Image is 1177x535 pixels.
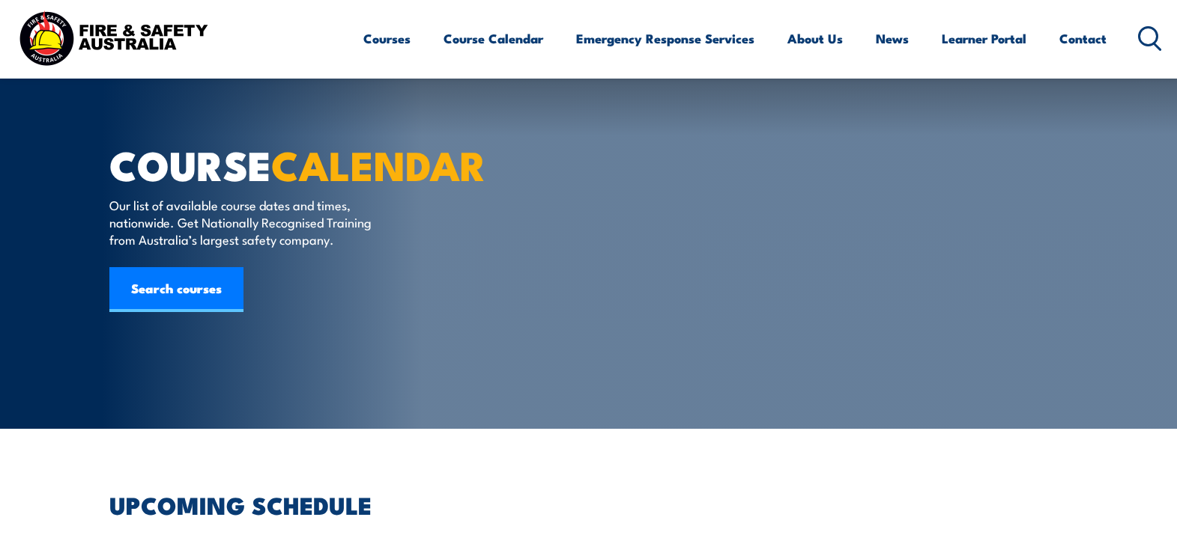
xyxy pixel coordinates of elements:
[942,19,1026,58] a: Learner Portal
[1059,19,1107,58] a: Contact
[271,132,486,195] strong: CALENDAR
[363,19,411,58] a: Courses
[109,494,1068,515] h2: UPCOMING SCHEDULE
[109,267,243,312] a: Search courses
[876,19,909,58] a: News
[787,19,843,58] a: About Us
[109,196,383,248] p: Our list of available course dates and times, nationwide. Get Nationally Recognised Training from...
[109,147,479,182] h1: COURSE
[576,19,754,58] a: Emergency Response Services
[444,19,543,58] a: Course Calendar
